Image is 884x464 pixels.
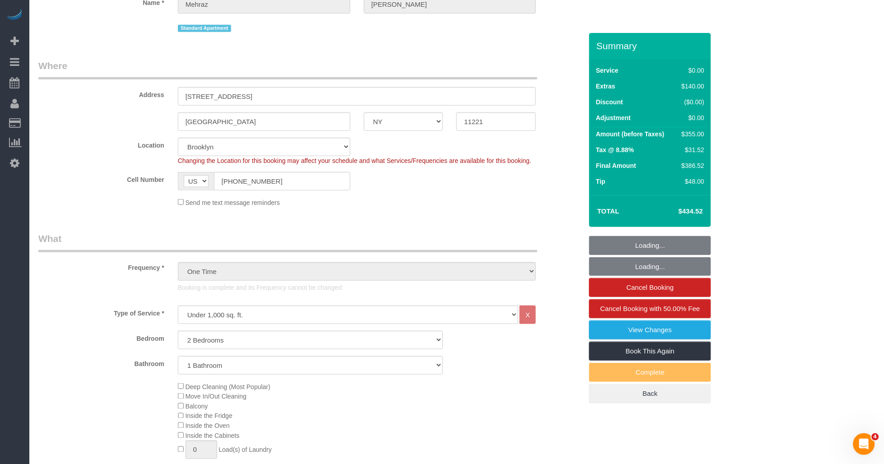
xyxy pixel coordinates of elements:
p: Booking is complete and its Frequency cannot be changed [178,283,536,292]
a: Book This Again [589,342,711,361]
label: Type of Service * [32,306,171,318]
div: $0.00 [678,113,704,122]
div: $31.52 [678,145,704,154]
label: Address [32,87,171,99]
label: Tip [596,177,605,186]
input: Zip Code [456,112,536,131]
label: Final Amount [596,161,636,170]
strong: Total [597,207,619,215]
label: Cell Number [32,172,171,184]
span: Move In/Out Cleaning [186,393,247,400]
div: $355.00 [678,130,704,139]
label: Amount (before Taxes) [596,130,664,139]
legend: Where [38,59,537,79]
input: City [178,112,350,131]
div: $0.00 [678,66,704,75]
div: $140.00 [678,82,704,91]
label: Bathroom [32,356,171,368]
span: Send me text message reminders [186,199,280,206]
label: Service [596,66,619,75]
a: Cancel Booking with 50.00% Fee [589,299,711,318]
input: Cell Number [214,172,350,190]
h3: Summary [596,41,707,51]
label: Location [32,138,171,150]
div: $386.52 [678,161,704,170]
div: ($0.00) [678,97,704,107]
a: Back [589,384,711,403]
span: Cancel Booking with 50.00% Fee [600,305,700,312]
a: View Changes [589,320,711,339]
label: Frequency * [32,260,171,272]
span: Balcony [186,403,208,410]
a: Cancel Booking [589,278,711,297]
span: Inside the Fridge [186,413,233,420]
div: $48.00 [678,177,704,186]
label: Discount [596,97,623,107]
legend: What [38,232,537,252]
label: Bedroom [32,331,171,343]
label: Extras [596,82,615,91]
img: Automaid Logo [5,9,23,22]
span: Standard Apartment [178,25,232,32]
span: Inside the Cabinets [186,432,240,440]
span: Changing the Location for this booking may affect your schedule and what Services/Frequencies are... [178,157,531,164]
h4: $434.52 [651,208,703,215]
label: Tax @ 8.88% [596,145,634,154]
span: Deep Cleaning (Most Popular) [186,383,270,390]
span: Load(s) of Laundry [219,446,272,454]
span: Inside the Oven [186,422,230,430]
iframe: Intercom live chat [853,433,875,455]
label: Adjustment [596,113,631,122]
span: 4 [872,433,879,441]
